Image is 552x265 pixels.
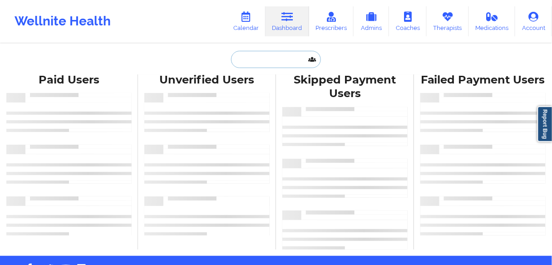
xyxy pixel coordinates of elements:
[427,6,469,36] a: Therapists
[309,6,354,36] a: Prescribers
[537,106,552,142] a: Report Bug
[469,6,516,36] a: Medications
[389,6,427,36] a: Coaches
[144,73,270,87] div: Unverified Users
[266,6,309,36] a: Dashboard
[227,6,266,36] a: Calendar
[420,73,546,87] div: Failed Payment Users
[282,73,408,101] div: Skipped Payment Users
[354,6,389,36] a: Admins
[6,73,132,87] div: Paid Users
[515,6,552,36] a: Account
